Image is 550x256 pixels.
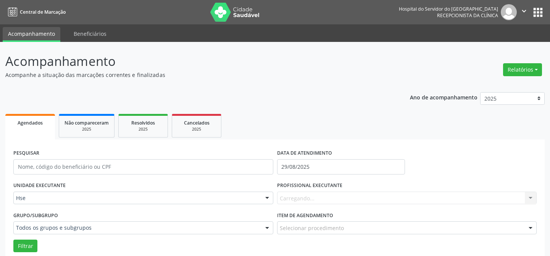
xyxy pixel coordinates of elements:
[68,27,112,40] a: Beneficiários
[16,194,258,202] span: Hse
[5,52,383,71] p: Acompanhamento
[277,159,405,174] input: Selecione um intervalo
[277,147,332,159] label: DATA DE ATENDIMENTO
[13,147,39,159] label: PESQUISAR
[5,6,66,18] a: Central de Marcação
[13,240,37,253] button: Filtrar
[5,71,383,79] p: Acompanhe a situação das marcações correntes e finalizadas
[517,4,531,20] button: 
[177,126,216,132] div: 2025
[531,6,545,19] button: apps
[13,159,273,174] input: Nome, código do beneficiário ou CPF
[501,4,517,20] img: img
[131,120,155,126] span: Resolvidos
[184,120,210,126] span: Cancelados
[18,120,43,126] span: Agendados
[280,224,344,232] span: Selecionar procedimento
[399,6,498,12] div: Hospital do Servidor do [GEOGRAPHIC_DATA]
[277,210,333,221] label: Item de agendamento
[520,7,528,15] i: 
[13,210,58,221] label: Grupo/Subgrupo
[13,180,66,192] label: UNIDADE EXECUTANTE
[3,27,60,42] a: Acompanhamento
[16,224,258,232] span: Todos os grupos e subgrupos
[65,120,109,126] span: Não compareceram
[277,180,342,192] label: PROFISSIONAL EXECUTANTE
[437,12,498,19] span: Recepcionista da clínica
[124,126,162,132] div: 2025
[20,9,66,15] span: Central de Marcação
[410,92,477,102] p: Ano de acompanhamento
[65,126,109,132] div: 2025
[503,63,542,76] button: Relatórios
